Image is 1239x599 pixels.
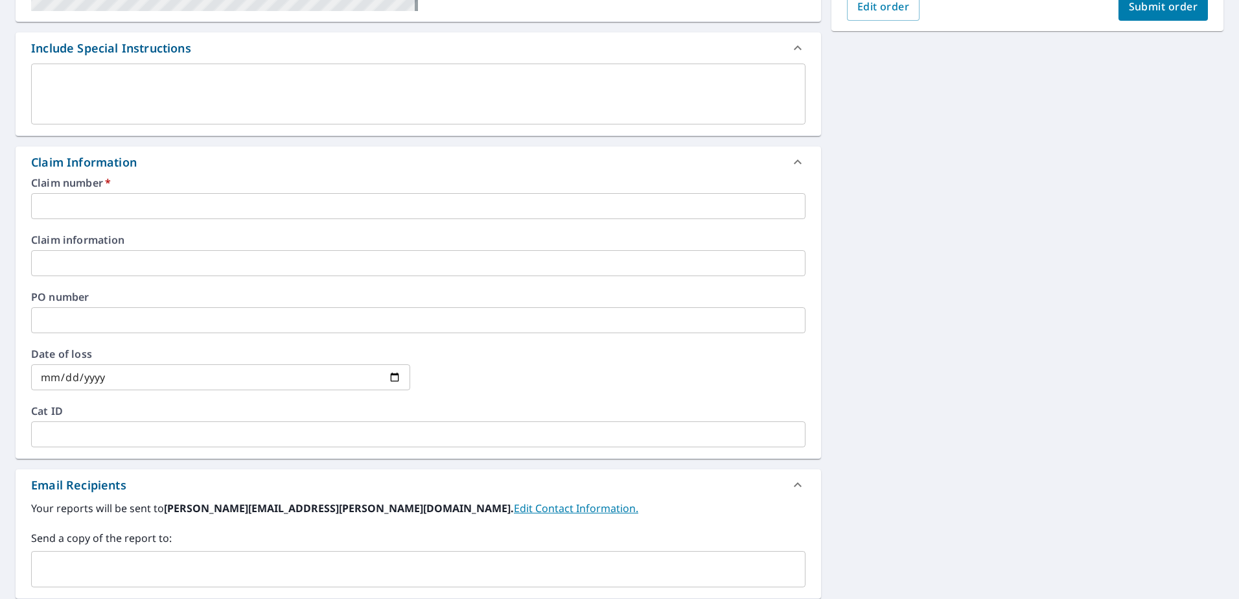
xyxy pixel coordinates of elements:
[31,178,805,188] label: Claim number
[164,501,514,515] b: [PERSON_NAME][EMAIL_ADDRESS][PERSON_NAME][DOMAIN_NAME].
[16,147,821,178] div: Claim Information
[31,406,805,416] label: Cat ID
[31,476,126,494] div: Email Recipients
[514,501,638,515] a: EditContactInfo
[31,530,805,546] label: Send a copy of the report to:
[16,32,821,64] div: Include Special Instructions
[31,500,805,516] label: Your reports will be sent to
[31,40,191,57] div: Include Special Instructions
[31,235,805,245] label: Claim information
[31,154,137,171] div: Claim Information
[31,292,805,302] label: PO number
[16,469,821,500] div: Email Recipients
[31,349,410,359] label: Date of loss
